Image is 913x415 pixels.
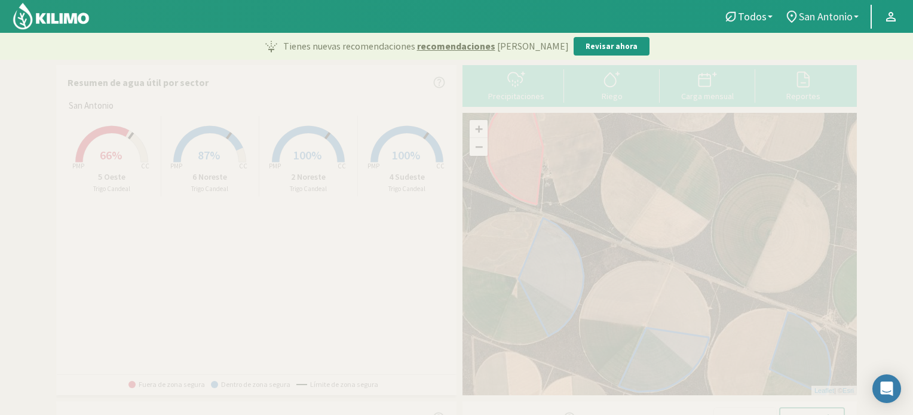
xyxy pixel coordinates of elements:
[63,184,161,194] p: Trigo Candeal
[259,171,357,183] p: 2 Noreste
[100,147,122,162] span: 66%
[161,184,259,194] p: Trigo Candeal
[755,69,851,101] button: Reportes
[72,162,84,170] tspan: PMP
[470,138,488,156] a: Zoom out
[436,162,445,170] tspan: CC
[568,92,656,100] div: Riego
[259,184,357,194] p: Trigo Candeal
[564,69,660,101] button: Riego
[283,39,569,53] p: Tienes nuevas recomendaciones
[660,69,755,101] button: Carga mensual
[338,162,346,170] tspan: CC
[128,380,205,389] span: Fuera de zona segura
[811,386,857,396] div: | ©
[738,10,767,23] span: Todos
[497,39,569,53] span: [PERSON_NAME]
[586,41,638,53] p: Revisar ahora
[468,69,564,101] button: Precipitaciones
[663,92,752,100] div: Carga mensual
[269,162,281,170] tspan: PMP
[799,10,853,23] span: San Antonio
[141,162,149,170] tspan: CC
[240,162,248,170] tspan: CC
[12,2,90,30] img: Kilimo
[470,120,488,138] a: Zoom in
[417,39,495,53] span: recomendaciones
[574,37,649,56] button: Revisar ahora
[68,75,209,90] p: Resumen de agua útil por sector
[211,380,290,389] span: Dentro de zona segura
[842,387,854,394] a: Esri
[161,171,259,183] p: 6 Noreste
[759,92,847,100] div: Reportes
[367,162,379,170] tspan: PMP
[872,374,901,403] div: Open Intercom Messenger
[69,99,114,113] span: San Antonio
[392,147,420,162] span: 100%
[296,380,378,389] span: Límite de zona segura
[358,171,456,183] p: 4 Sudeste
[472,92,560,100] div: Precipitaciones
[814,387,834,394] a: Leaflet
[358,184,456,194] p: Trigo Candeal
[293,147,321,162] span: 100%
[63,171,161,183] p: 5 Oeste
[170,162,182,170] tspan: PMP
[198,147,220,162] span: 87%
